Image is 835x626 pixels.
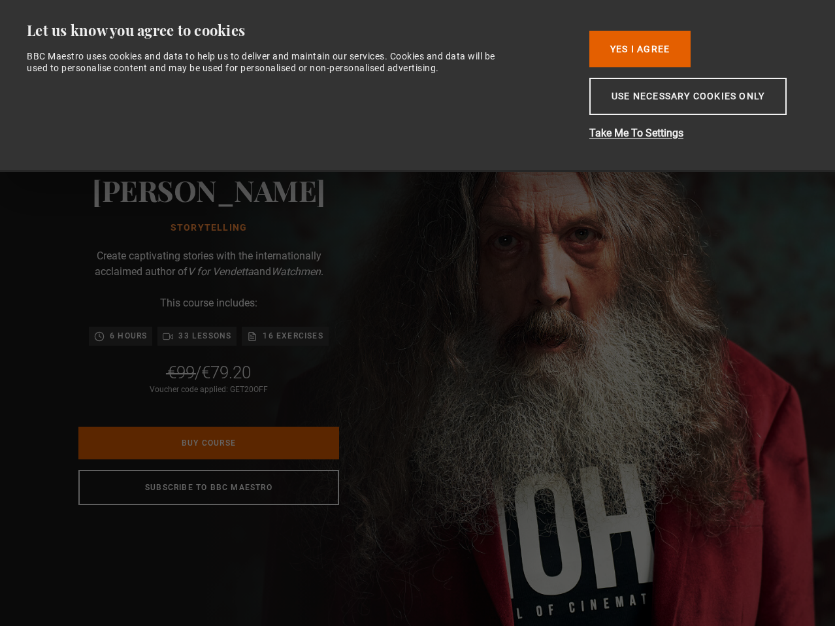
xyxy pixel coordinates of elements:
span: €99 [167,363,195,382]
p: This course includes: [160,295,257,311]
div: Let us know you agree to cookies [27,21,569,40]
p: 33 lessons [178,329,231,342]
p: 16 exercises [263,329,323,342]
button: Use necessary cookies only [589,78,787,115]
button: Yes I Agree [589,31,691,67]
h2: [PERSON_NAME] [92,173,325,206]
i: V for Vendetta [188,265,254,278]
h1: Storytelling [92,223,325,233]
p: Create captivating stories with the internationally acclaimed author of and . [78,248,339,280]
div: / [167,361,251,384]
button: Take Me To Settings [589,125,798,141]
i: Watchmen [271,265,321,278]
div: BBC Maestro uses cookies and data to help us to deliver and maintain our services. Cookies and da... [27,50,515,74]
a: Subscribe to BBC Maestro [78,470,339,505]
p: 6 hours [110,329,147,342]
div: Voucher code applied: GET20OFF [150,384,268,395]
a: Buy Course [78,427,339,459]
span: €79.20 [201,363,251,382]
